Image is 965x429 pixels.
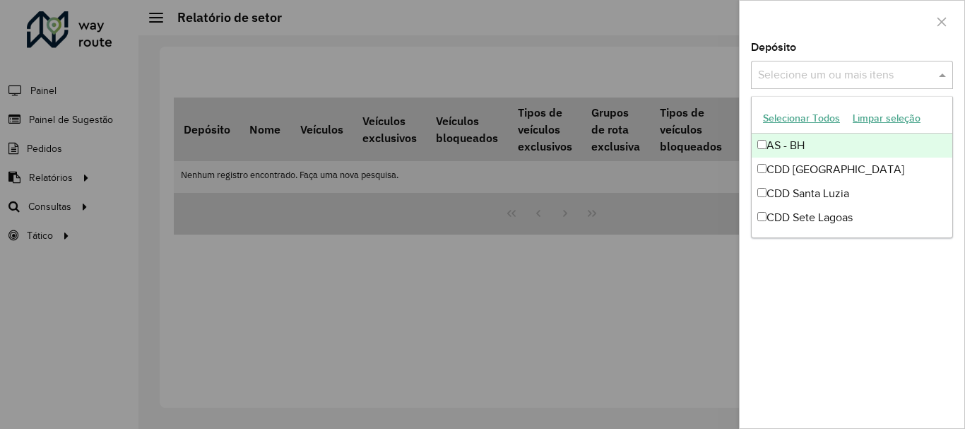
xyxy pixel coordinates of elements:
[752,158,952,182] div: CDD [GEOGRAPHIC_DATA]
[846,107,927,129] button: Limpar seleção
[751,96,953,238] ng-dropdown-panel: Options list
[752,182,952,206] div: CDD Santa Luzia
[757,107,846,129] button: Selecionar Todos
[752,206,952,230] div: CDD Sete Lagoas
[752,134,952,158] div: AS - BH
[751,39,796,56] label: Depósito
